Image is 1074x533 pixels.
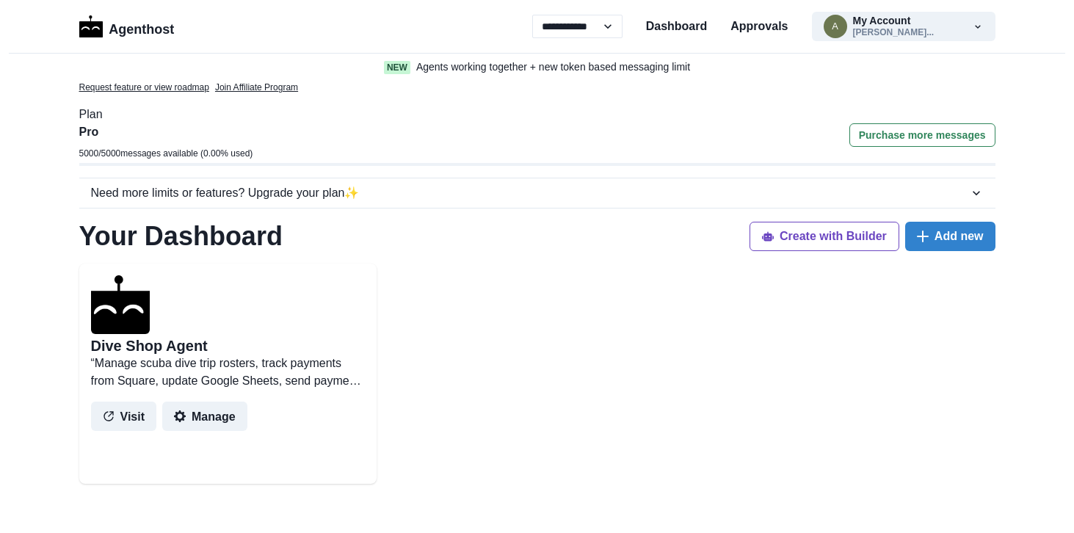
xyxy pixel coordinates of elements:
[91,184,969,202] div: Need more limits or features? Upgrade your plan ✨
[384,61,410,74] span: New
[905,222,995,251] button: Add new
[79,220,283,252] h1: Your Dashboard
[849,123,995,147] button: Purchase more messages
[91,275,150,334] img: agenthostmascotdark.ico
[91,337,208,355] h2: Dive Shop Agent
[91,402,157,431] button: Visit
[162,402,247,431] button: Manage
[79,147,253,160] p: 5000 / 5000 messages available ( 0.00 % used)
[79,14,175,40] a: LogoAgenthost
[79,178,995,208] button: Need more limits or features? Upgrade your plan✨
[849,123,995,163] a: Purchase more messages
[353,59,722,75] a: NewAgents working together + new token based messaging limit
[646,18,708,35] a: Dashboard
[79,15,104,37] img: Logo
[730,18,788,35] a: Approvals
[79,106,995,123] p: Plan
[750,222,899,251] button: Create with Builder
[416,59,690,75] p: Agents working together + new token based messaging limit
[91,355,365,390] p: “Manage scuba dive trip rosters, track payments from Square, update Google Sheets, send payment r...
[215,81,298,94] a: Join Affiliate Program
[79,123,253,141] p: Pro
[79,81,209,94] a: Request feature or view roadmap
[109,14,174,40] p: Agenthost
[812,12,995,41] button: aaron@shugarsscuba.comMy Account[PERSON_NAME]...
